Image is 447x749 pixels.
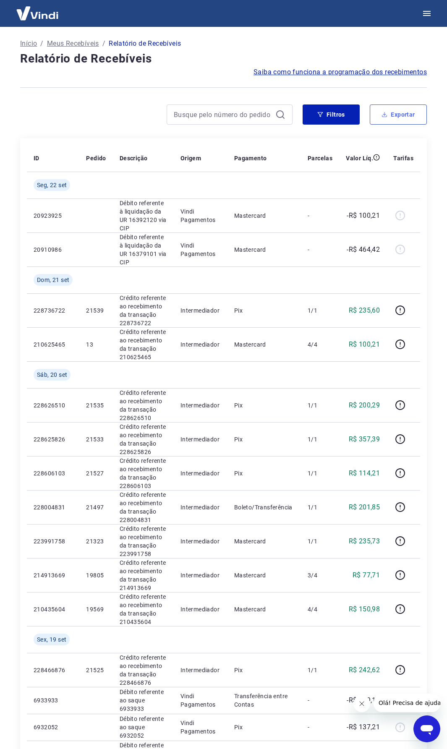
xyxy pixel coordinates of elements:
[234,340,294,349] p: Mastercard
[308,340,332,349] p: 4/4
[413,715,440,742] iframe: Botão para abrir a janela de mensagens
[86,435,106,444] p: 21533
[120,328,167,361] p: Crédito referente ao recebimento da transação 210625465
[374,694,440,712] iframe: Mensagem da empresa
[180,503,221,512] p: Intermediador
[347,245,380,255] p: -R$ 464,42
[120,592,167,626] p: Crédito referente ao recebimento da transação 210435604
[120,715,167,740] p: Débito referente ao saque 6932052
[34,211,73,220] p: 20923925
[34,503,73,512] p: 228004831
[349,502,380,512] p: R$ 201,85
[102,39,105,49] p: /
[254,67,427,77] a: Saiba como funciona a programação dos recebimentos
[180,666,221,674] p: Intermediador
[86,503,106,512] p: 21497
[34,696,73,705] p: 6933933
[349,604,380,614] p: R$ 150,98
[349,434,380,444] p: R$ 357,39
[234,401,294,410] p: Pix
[34,340,73,349] p: 210625465
[34,723,73,731] p: 6932052
[353,695,370,712] iframe: Fechar mensagem
[34,154,39,162] p: ID
[34,306,73,315] p: 228736722
[47,39,99,49] p: Meus Recebíveis
[120,491,167,524] p: Crédito referente ao recebimento da transação 228004831
[86,571,106,579] p: 19805
[20,50,427,67] h4: Relatório de Recebíveis
[86,401,106,410] p: 21535
[120,423,167,456] p: Crédito referente ao recebimento da transação 228625826
[308,211,332,220] p: -
[180,469,221,478] p: Intermediador
[347,722,380,732] p: -R$ 137,21
[349,468,380,478] p: R$ 114,21
[308,666,332,674] p: 1/1
[120,558,167,592] p: Crédito referente ao recebimento da transação 214913669
[34,537,73,545] p: 223991758
[120,233,167,266] p: Débito referente à liquidação da UR 16379101 via CIP
[180,605,221,613] p: Intermediador
[86,537,106,545] p: 21323
[180,537,221,545] p: Intermediador
[308,696,332,705] p: -
[393,154,413,162] p: Tarifas
[234,306,294,315] p: Pix
[180,435,221,444] p: Intermediador
[120,389,167,422] p: Crédito referente ao recebimento da transação 228626510
[234,571,294,579] p: Mastercard
[120,525,167,558] p: Crédito referente ao recebimento da transação 223991758
[40,39,43,49] p: /
[308,537,332,545] p: 1/1
[308,469,332,478] p: 1/1
[234,537,294,545] p: Mastercard
[180,154,201,162] p: Origem
[120,688,167,713] p: Débito referente ao saque 6933933
[180,306,221,315] p: Intermediador
[308,723,332,731] p: -
[10,0,65,26] img: Vindi
[347,211,380,221] p: -R$ 100,21
[234,154,267,162] p: Pagamento
[120,294,167,327] p: Crédito referente ao recebimento da transação 228736722
[303,104,360,125] button: Filtros
[234,666,294,674] p: Pix
[34,469,73,478] p: 228606103
[37,181,67,189] span: Seg, 22 set
[180,401,221,410] p: Intermediador
[346,154,373,162] p: Valor Líq.
[34,401,73,410] p: 228626510
[234,723,294,731] p: Pix
[86,340,106,349] p: 13
[349,400,380,410] p: R$ 200,29
[86,605,106,613] p: 19569
[180,692,221,709] p: Vindi Pagamentos
[370,104,427,125] button: Exportar
[234,211,294,220] p: Mastercard
[234,605,294,613] p: Mastercard
[86,469,106,478] p: 21527
[308,571,332,579] p: 3/4
[37,276,69,284] span: Dom, 21 set
[308,245,332,254] p: -
[180,241,221,258] p: Vindi Pagamentos
[34,666,73,674] p: 228466876
[349,536,380,546] p: R$ 235,73
[308,435,332,444] p: 1/1
[86,154,106,162] p: Pedido
[34,605,73,613] p: 210435604
[308,605,332,613] p: 4/4
[234,692,294,709] p: Transferência entre Contas
[353,570,380,580] p: R$ 77,71
[234,245,294,254] p: Mastercard
[20,39,37,49] a: Início
[308,503,332,512] p: 1/1
[37,635,66,644] span: Sex, 19 set
[349,305,380,316] p: R$ 235,60
[308,306,332,315] p: 1/1
[234,469,294,478] p: Pix
[120,653,167,687] p: Crédito referente ao recebimento da transação 228466876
